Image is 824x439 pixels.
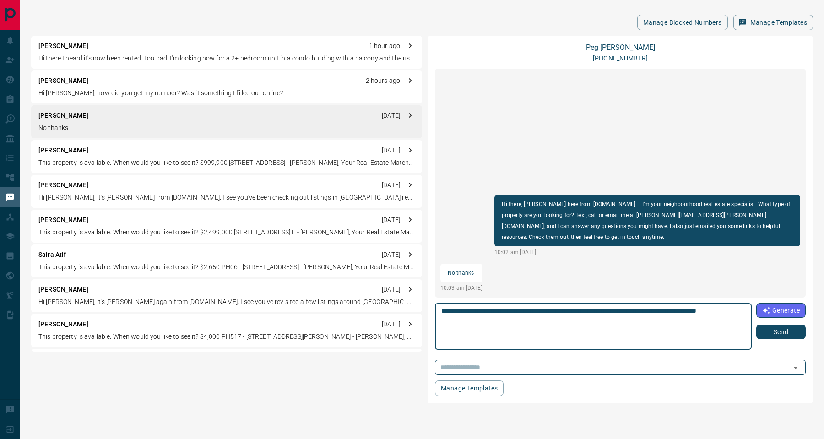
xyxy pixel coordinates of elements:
[593,54,648,63] p: [PHONE_NUMBER]
[38,158,415,168] p: This property is available. When would you like to see it? $999,900 [STREET_ADDRESS] - [PERSON_NA...
[38,262,415,272] p: This property is available. When would you like to see it? $2,650 PH06 - [STREET_ADDRESS] - [PERS...
[440,284,482,292] p: 10:03 am [DATE]
[382,215,400,225] p: [DATE]
[38,297,415,307] p: Hi [PERSON_NAME], it's [PERSON_NAME] again from [DOMAIN_NAME]. I see you've revisited a few listi...
[38,54,415,63] p: Hi there I heard it's now been rented. Too bad. I'm looking now for a 2+ bedroom unit in a condo ...
[382,285,400,294] p: [DATE]
[382,111,400,120] p: [DATE]
[38,250,66,260] p: Saira Atif
[366,76,400,86] p: 2 hours ago
[382,180,400,190] p: [DATE]
[637,15,728,30] button: Manage Blocked Numbers
[756,325,806,339] button: Send
[382,320,400,329] p: [DATE]
[38,123,415,133] p: No thanks
[38,332,415,341] p: This property is available. When would you like to see it? $4,000 PH517 - [STREET_ADDRESS][PERSON...
[494,248,800,256] p: 10:02 am [DATE]
[502,199,793,243] p: Hi there, [PERSON_NAME] here from [DOMAIN_NAME] – I’m your neighbourhood real estate specialist. ...
[38,88,415,98] p: Hi [PERSON_NAME], how did you get my number? Was it something I filled out online?
[38,193,415,202] p: Hi [PERSON_NAME], it's [PERSON_NAME] from [DOMAIN_NAME]. I see you've been checking out listings ...
[38,111,88,120] p: [PERSON_NAME]
[756,303,806,318] button: Generate
[369,41,400,51] p: 1 hour ago
[382,146,400,155] p: [DATE]
[789,361,802,374] button: Open
[38,228,415,237] p: This property is available. When would you like to see it? $2,499,000 [STREET_ADDRESS] E - [PERSO...
[38,41,88,51] p: [PERSON_NAME]
[586,43,655,52] a: Peg [PERSON_NAME]
[38,146,88,155] p: [PERSON_NAME]
[38,285,88,294] p: [PERSON_NAME]
[38,215,88,225] p: [PERSON_NAME]
[382,250,400,260] p: [DATE]
[448,267,475,278] p: No thanks
[38,76,88,86] p: [PERSON_NAME]
[38,320,88,329] p: [PERSON_NAME]
[733,15,813,30] button: Manage Templates
[38,180,88,190] p: [PERSON_NAME]
[435,380,504,396] button: Manage Templates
